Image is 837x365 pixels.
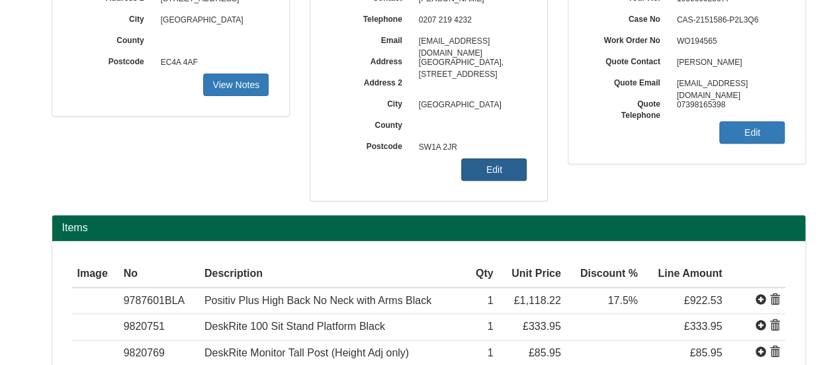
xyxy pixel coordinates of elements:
[588,95,670,121] label: Quote Telephone
[499,261,566,287] th: Unit Price
[330,74,412,89] label: Address 2
[588,74,670,89] label: Quote Email
[607,295,637,306] span: 17.5%
[203,74,269,96] a: View Notes
[72,10,154,25] label: City
[523,321,561,332] span: £333.95
[118,287,199,314] td: 9787601BLA
[689,347,722,358] span: £85.95
[670,10,785,31] span: CAS-2151586-P2L3Q6
[461,158,527,181] a: Edit
[330,52,412,68] label: Address
[412,31,527,52] span: [EMAIL_ADDRESS][DOMAIN_NAME]
[412,52,527,74] span: [GEOGRAPHIC_DATA], [STREET_ADDRESS]
[488,347,494,358] span: 1
[330,95,412,110] label: City
[677,36,717,46] span: WO194565
[204,321,385,332] span: DeskRite 100 Sit Stand Platform Black
[62,222,795,234] h2: Items
[72,261,118,287] th: Image
[412,95,527,116] span: [GEOGRAPHIC_DATA]
[412,10,527,31] span: 0207 219 4232
[670,95,785,116] span: 07398165398
[118,314,199,340] td: 9820751
[466,261,498,287] th: Qty
[204,295,431,306] span: Positiv Plus High Back No Neck with Arms Black
[154,10,269,31] span: [GEOGRAPHIC_DATA]
[670,52,785,74] span: [PERSON_NAME]
[719,121,785,144] a: Edit
[72,52,154,68] label: Postcode
[566,261,643,287] th: Discount %
[643,261,727,287] th: Line Amount
[488,321,494,332] span: 1
[588,31,670,46] label: Work Order No
[683,321,722,332] span: £333.95
[72,31,154,46] label: County
[412,137,527,158] span: SW1A 2JR
[204,347,409,358] span: DeskRite Monitor Tall Post (Height Adj only)
[588,52,670,68] label: Quote Contact
[330,116,412,131] label: County
[330,137,412,152] label: Postcode
[330,10,412,25] label: Telephone
[488,295,494,306] span: 1
[154,52,269,74] span: EC4A 4AF
[330,31,412,46] label: Email
[529,347,561,358] span: £85.95
[199,261,467,287] th: Description
[670,74,785,95] span: [EMAIL_ADDRESS][DOMAIN_NAME]
[683,295,722,306] span: £922.53
[514,295,561,306] span: £1,118.22
[588,10,670,25] label: Case No
[118,261,199,287] th: No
